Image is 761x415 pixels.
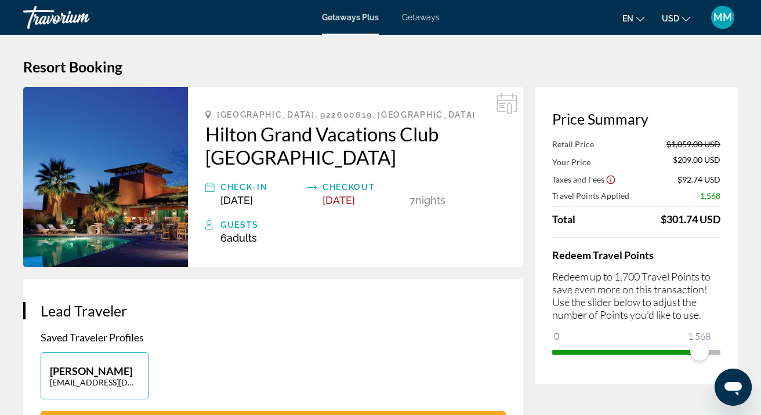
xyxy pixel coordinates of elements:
[23,58,738,75] h1: Resort Booking
[677,174,720,184] span: $92.74 USD
[552,110,720,128] h3: Price Summary
[41,331,506,344] p: Saved Traveler Profiles
[673,155,720,168] span: $209.00 USD
[220,180,302,194] div: Check-In
[666,139,720,149] span: $1,059.00 USD
[622,10,644,27] button: Change language
[552,191,629,201] span: Travel Points Applied
[220,232,257,244] span: 6
[552,270,720,321] p: Redeem up to 1,700 Travel Points to save even more on this transaction! Use the slider below to a...
[715,369,752,406] iframe: Button to launch messaging window
[606,174,616,184] button: Show Taxes and Fees disclaimer
[415,194,445,206] span: Nights
[552,139,594,149] span: Retail Price
[23,2,139,32] a: Travorium
[220,218,506,232] div: Guests
[708,5,738,30] button: User Menu
[552,213,575,225] span: Total
[217,110,476,119] span: [GEOGRAPHIC_DATA], 922600619, [GEOGRAPHIC_DATA]
[686,329,712,343] span: 1,568
[552,173,616,185] button: Show Taxes and Fees breakdown
[552,157,590,167] span: Your Price
[713,12,732,23] span: MM
[41,352,148,399] button: [PERSON_NAME][EMAIL_ADDRESS][DOMAIN_NAME]
[661,213,720,225] div: $301.74 USD
[402,13,440,22] a: Getaways
[700,191,720,201] span: 1,568
[41,302,506,319] h3: Lead Traveler
[227,232,257,244] span: Adults
[410,194,415,206] span: 7
[322,13,379,22] a: Getaways Plus
[662,10,690,27] button: Change currency
[552,329,561,343] span: 0
[662,14,679,23] span: USD
[552,174,604,184] span: Taxes and Fees
[205,122,506,169] a: Hilton Grand Vacations Club [GEOGRAPHIC_DATA]
[690,342,709,361] span: ngx-slider
[50,377,139,387] p: [EMAIL_ADDRESS][DOMAIN_NAME]
[220,194,253,206] span: [DATE]
[622,14,633,23] span: en
[322,180,404,194] div: Checkout
[552,350,720,352] ngx-slider: ngx-slider
[50,365,139,377] p: [PERSON_NAME]
[322,194,355,206] span: [DATE]
[552,249,720,261] h4: Redeem Travel Points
